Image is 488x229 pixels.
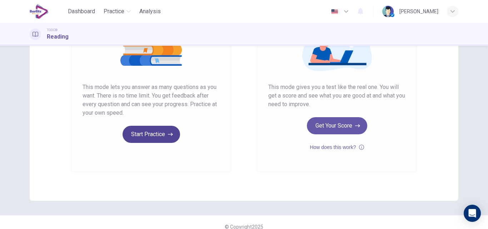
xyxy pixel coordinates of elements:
[68,7,95,16] span: Dashboard
[139,7,161,16] span: Analysis
[30,4,65,19] a: EduSynch logo
[330,9,339,14] img: en
[268,83,405,109] span: This mode gives you a test like the real one. You will get a score and see what you are good at a...
[399,7,438,16] div: [PERSON_NAME]
[464,205,481,222] div: Open Intercom Messenger
[310,143,364,151] button: How does this work?
[83,83,220,117] span: This mode lets you answer as many questions as you want. There is no time limit. You get feedback...
[136,5,164,18] button: Analysis
[104,7,124,16] span: Practice
[307,117,367,134] button: Get Your Score
[47,28,58,33] span: TOEIC®
[382,6,394,17] img: Profile picture
[101,5,134,18] button: Practice
[123,126,180,143] button: Start Practice
[30,4,49,19] img: EduSynch logo
[47,33,69,41] h1: Reading
[65,5,98,18] button: Dashboard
